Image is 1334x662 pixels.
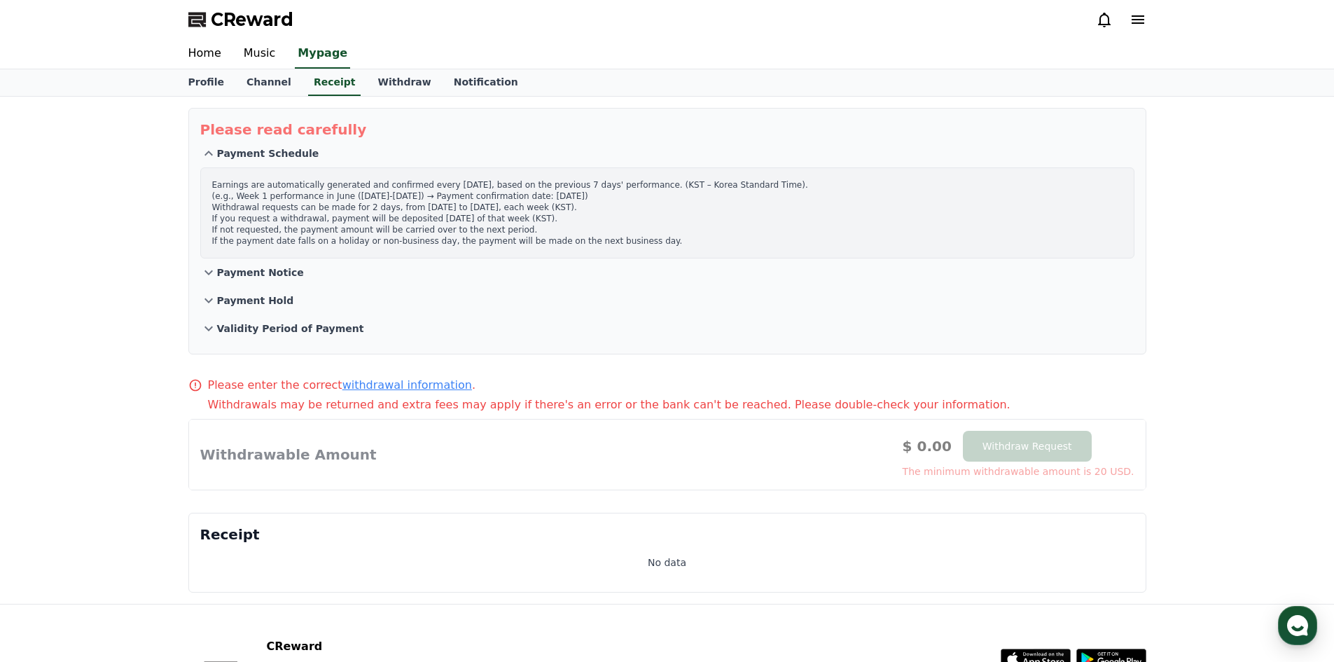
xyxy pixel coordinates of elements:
a: Home [177,39,232,69]
span: Messages [116,466,158,477]
p: CReward [266,638,501,655]
a: Profile [177,69,235,96]
a: withdrawal information [342,378,472,392]
a: Notification [443,69,529,96]
span: Home [36,465,60,476]
a: Mypage [295,39,350,69]
p: No data [648,556,686,570]
p: Earnings are automatically generated and confirmed every [DATE], based on the previous 7 days' pe... [212,179,1123,247]
a: Settings [181,444,269,479]
a: Withdraw [366,69,442,96]
button: Payment Schedule [200,139,1134,167]
button: Payment Hold [200,287,1134,315]
a: Home [4,444,92,479]
a: Messages [92,444,181,479]
a: Channel [235,69,303,96]
p: Please enter the correct . [208,377,475,394]
p: Validity Period of Payment [217,322,364,336]
p: Payment Hold [217,294,294,308]
button: Payment Notice [200,258,1134,287]
a: Music [232,39,287,69]
span: Settings [207,465,242,476]
p: Receipt [200,525,1134,544]
p: Payment Notice [217,266,304,280]
button: Validity Period of Payment [200,315,1134,343]
p: Please read carefully [200,120,1134,139]
a: CReward [188,8,293,31]
p: Payment Schedule [217,146,319,160]
span: CReward [211,8,293,31]
a: Receipt [308,69,361,96]
p: Withdrawals may be returned and extra fees may apply if there's an error or the bank can't be rea... [208,396,1146,413]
